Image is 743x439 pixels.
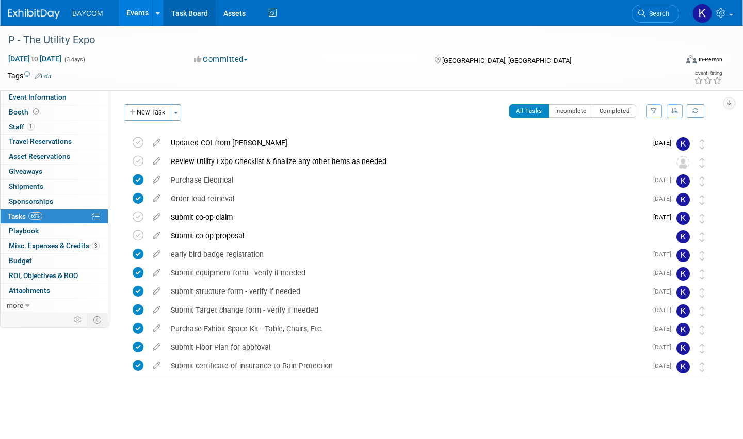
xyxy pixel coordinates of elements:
div: Updated COI from [PERSON_NAME] [166,134,647,152]
span: [DATE] [653,306,676,314]
span: Attachments [9,286,50,295]
a: Search [632,5,679,23]
a: Giveaways [1,165,108,179]
i: Move task [700,176,705,186]
i: Move task [700,139,705,149]
i: Move task [700,232,705,242]
a: Tasks69% [1,209,108,224]
i: Move task [700,195,705,205]
div: Event Rating [694,71,722,76]
span: [DATE] [DATE] [8,54,62,63]
a: Staff1 [1,120,108,135]
button: Incomplete [548,104,593,118]
button: New Task [124,104,171,121]
a: Booth [1,105,108,120]
span: 69% [28,212,42,220]
i: Move task [700,325,705,335]
a: edit [148,250,166,259]
a: edit [148,231,166,240]
a: more [1,299,108,313]
div: Event Format [616,54,722,69]
span: [DATE] [653,325,676,332]
img: Format-Inperson.png [686,55,697,63]
span: Booth not reserved yet [31,108,41,116]
span: Shipments [9,182,43,190]
span: Event Information [9,93,67,101]
span: [DATE] [653,344,676,351]
div: Submit co-op claim [166,208,647,226]
div: Purchase Electrical [166,171,647,189]
i: Move task [700,269,705,279]
i: Move task [700,306,705,316]
span: Misc. Expenses & Credits [9,241,100,250]
i: Move task [700,344,705,353]
a: Shipments [1,180,108,194]
span: BAYCOM [72,9,103,18]
img: Kayla Novak [676,230,690,243]
div: P - The Utility Expo [5,31,661,50]
div: Submit structure form - verify if needed [166,283,647,300]
span: Tasks [8,212,42,220]
span: 3 [92,242,100,250]
i: Move task [700,251,705,261]
img: Kayla Novak [676,360,690,373]
span: [GEOGRAPHIC_DATA], [GEOGRAPHIC_DATA] [442,57,571,64]
a: Sponsorships [1,194,108,209]
div: early bird badge registration [166,246,647,263]
span: to [30,55,40,63]
a: edit [148,175,166,185]
span: [DATE] [653,269,676,277]
span: Staff [9,123,35,131]
a: Refresh [687,104,704,118]
div: Submit equipment form - verify if needed [166,264,647,282]
a: Misc. Expenses & Credits3 [1,239,108,253]
button: All Tasks [509,104,549,118]
span: Travel Reservations [9,137,72,145]
img: Kayla Novak [676,323,690,336]
img: Kayla Novak [676,249,690,262]
div: Submit co-op proposal [166,227,656,245]
span: Search [645,10,669,18]
a: Asset Reservations [1,150,108,164]
a: edit [148,138,166,148]
img: Kayla Novak [692,4,712,23]
span: [DATE] [653,362,676,369]
span: Asset Reservations [9,152,70,160]
div: Submit Target change form - verify if needed [166,301,647,319]
img: Kayla Novak [676,212,690,225]
a: Edit [35,73,52,80]
span: Playbook [9,226,39,235]
img: Kayla Novak [676,304,690,318]
i: Move task [700,362,705,372]
a: edit [148,213,166,222]
div: Order lead retrieval [166,190,647,207]
span: [DATE] [653,288,676,295]
span: ROI, Objectives & ROO [9,271,78,280]
div: Submit certificate of insurance to Rain Protection [166,357,647,375]
img: ExhibitDay [8,9,60,19]
i: Move task [700,158,705,168]
span: more [7,301,23,310]
span: 1 [27,123,35,131]
span: Sponsorships [9,197,53,205]
a: Budget [1,254,108,268]
a: edit [148,287,166,296]
td: Tags [8,71,52,81]
span: [DATE] [653,139,676,147]
a: Playbook [1,224,108,238]
a: edit [148,305,166,315]
a: Attachments [1,284,108,298]
div: Review Utility Expo Checklist & finalize any other items as needed [166,153,656,170]
a: Event Information [1,90,108,105]
span: Booth [9,108,41,116]
span: [DATE] [653,214,676,221]
i: Move task [700,288,705,298]
a: ROI, Objectives & ROO [1,269,108,283]
a: edit [148,361,166,370]
img: Kayla Novak [676,286,690,299]
span: Budget [9,256,32,265]
img: Kayla Novak [676,342,690,355]
span: (3 days) [63,56,85,63]
span: [DATE] [653,195,676,202]
span: [DATE] [653,251,676,258]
